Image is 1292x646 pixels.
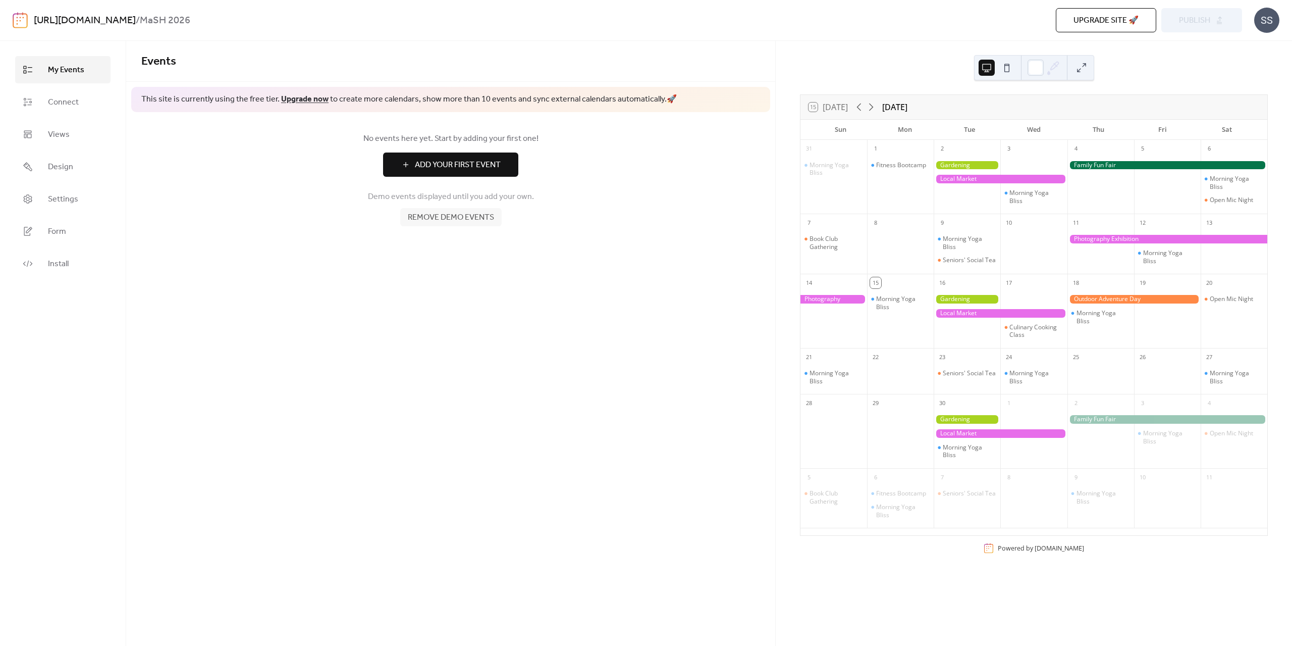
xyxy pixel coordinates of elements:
span: Form [48,226,66,238]
a: Add Your First Event [141,153,760,177]
div: Morning Yoga Bliss [867,295,934,311]
div: Seniors' Social Tea [934,256,1000,264]
div: Fri [1130,120,1195,140]
div: Seniors' Social Tea [943,489,996,498]
div: Open Mic Night [1210,429,1253,437]
div: Morning Yoga Bliss [943,443,996,459]
div: Fitness Bootcamp [876,161,926,169]
div: 10 [1137,472,1148,483]
div: Morning Yoga Bliss [943,235,996,251]
div: SS [1254,8,1279,33]
div: Family Fun Fair [1067,415,1267,424]
span: Upgrade site 🚀 [1073,15,1139,27]
div: Mon [873,120,938,140]
div: Morning Yoga Bliss [1067,309,1134,325]
div: 30 [937,397,948,409]
span: Connect [48,96,79,109]
div: 23 [937,352,948,363]
div: Open Mic Night [1201,429,1267,437]
div: 16 [937,277,948,288]
div: Local Market [934,175,1067,183]
div: Seniors' Social Tea [943,256,996,264]
div: 2 [937,143,948,155]
div: Morning Yoga Bliss [1000,369,1067,385]
div: Book Club Gathering [810,235,863,251]
div: 9 [937,217,948,228]
div: 13 [1204,217,1215,228]
div: 18 [1070,277,1082,288]
div: Seniors' Social Tea [934,369,1000,377]
div: Morning Yoga Bliss [800,369,867,385]
div: Gardening Workshop [934,161,1000,170]
div: Book Club Gathering [800,235,867,251]
div: 28 [803,397,815,409]
div: Morning Yoga Bliss [876,503,930,519]
div: Thu [1066,120,1130,140]
div: Morning Yoga Bliss [1210,175,1263,190]
div: 22 [870,352,881,363]
div: Morning Yoga Bliss [1201,369,1267,385]
div: Sat [1195,120,1259,140]
div: Fitness Bootcamp [867,489,934,498]
div: Morning Yoga Bliss [1210,369,1263,385]
div: 27 [1204,352,1215,363]
div: Local Market [934,309,1067,318]
a: Upgrade now [281,91,329,107]
div: 6 [1204,143,1215,155]
a: My Events [15,56,111,83]
div: 5 [1137,143,1148,155]
div: 5 [803,472,815,483]
div: Morning Yoga Bliss [800,161,867,177]
div: 24 [1003,352,1014,363]
div: Morning Yoga Bliss [1009,369,1063,385]
div: 25 [1070,352,1082,363]
div: Seniors' Social Tea [943,369,996,377]
div: 7 [803,217,815,228]
b: / [136,11,140,30]
a: Form [15,218,111,245]
div: 17 [1003,277,1014,288]
span: This site is currently using the free tier. to create more calendars, show more than 10 events an... [141,94,677,105]
a: Connect [15,88,111,116]
div: Morning Yoga Bliss [1000,189,1067,205]
div: 10 [1003,217,1014,228]
a: Design [15,153,111,180]
div: Book Club Gathering [810,489,863,505]
div: 1 [1003,397,1014,409]
div: Morning Yoga Bliss [1143,249,1197,265]
div: 7 [937,472,948,483]
div: 11 [1204,472,1215,483]
div: Open Mic Night [1210,196,1253,204]
div: Powered by [998,544,1084,553]
div: Fitness Bootcamp [876,489,926,498]
div: 2 [1070,397,1082,409]
div: 21 [803,352,815,363]
div: Open Mic Night [1201,295,1267,303]
div: Seniors' Social Tea [934,489,1000,498]
a: Settings [15,185,111,213]
div: 8 [1003,472,1014,483]
span: Remove demo events [408,212,494,224]
div: Morning Yoga Bliss [810,161,863,177]
span: Settings [48,193,78,206]
div: Morning Yoga Bliss [876,295,930,311]
div: Local Market [934,429,1067,438]
div: Morning Yoga Bliss [1201,175,1267,190]
div: Morning Yoga Bliss [934,235,1000,251]
div: Family Fun Fair [1067,161,1267,170]
span: Events [141,51,176,73]
a: Install [15,250,111,277]
div: 26 [1137,352,1148,363]
div: [DATE] [882,101,907,113]
img: logo [13,12,28,28]
div: Morning Yoga Bliss [1134,249,1201,265]
button: Upgrade site 🚀 [1056,8,1156,32]
span: Install [48,258,69,270]
div: Open Mic Night [1210,295,1253,303]
div: Photography Exhibition [1067,235,1267,243]
div: Morning Yoga Bliss [810,369,863,385]
div: Culinary Cooking Class [1009,323,1063,339]
div: Outdoor Adventure Day [1067,295,1201,304]
span: Design [48,161,73,173]
div: Morning Yoga Bliss [1009,189,1063,205]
